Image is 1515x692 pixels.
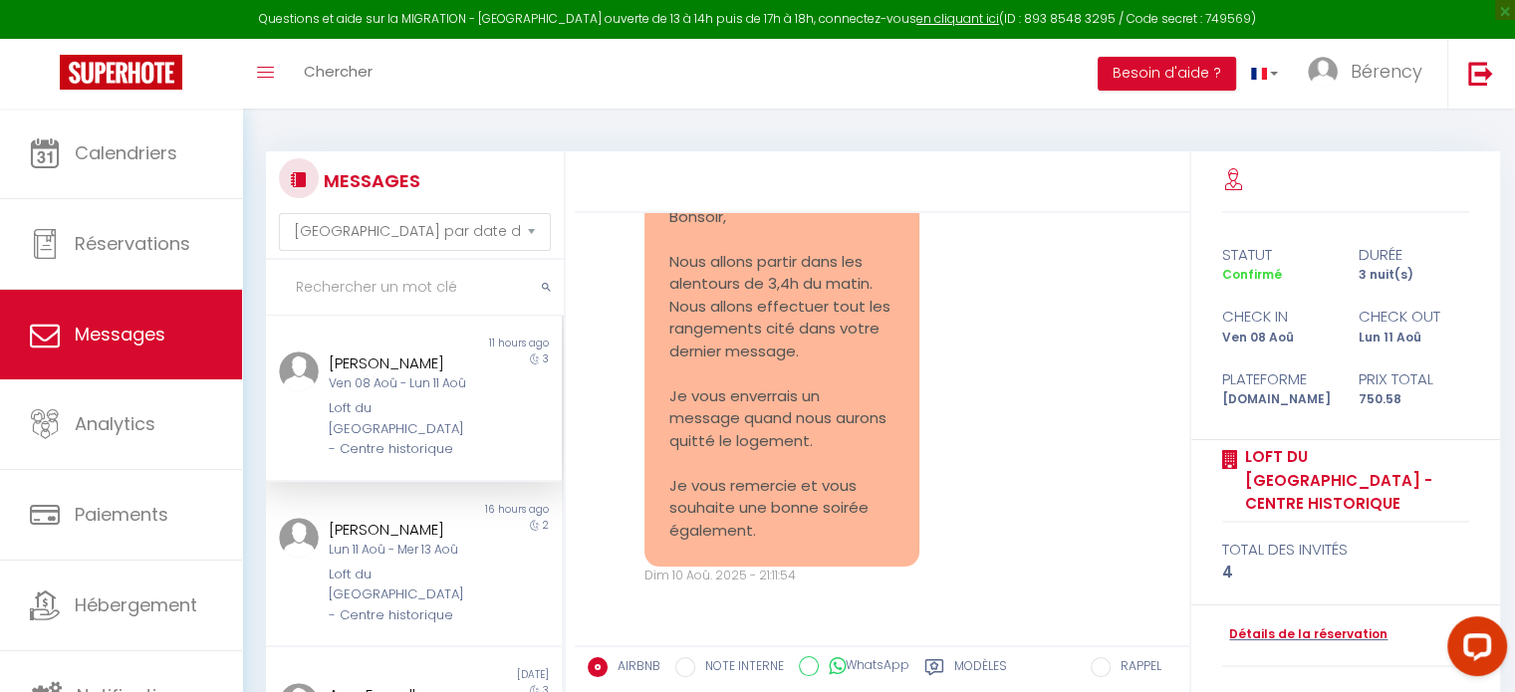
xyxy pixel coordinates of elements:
label: AIRBNB [608,657,660,679]
h3: MESSAGES [319,158,420,203]
img: Super Booking [60,55,182,90]
label: WhatsApp [819,656,909,678]
div: Prix total [1346,367,1482,391]
div: durée [1346,243,1482,267]
span: Calendriers [75,140,177,165]
div: total des invités [1222,538,1469,562]
a: ... Bérency [1293,39,1447,109]
div: Plateforme [1209,367,1346,391]
span: Paiements [75,502,168,527]
div: 4 [1222,561,1469,584]
div: statut [1209,243,1346,267]
img: ... [279,351,319,391]
a: Chercher [289,39,387,109]
span: Réservations [75,231,190,256]
div: 750.58 [1346,390,1482,409]
label: RAPPEL [1111,657,1161,679]
div: Lun 11 Aoû [1346,329,1482,347]
button: Besoin d'aide ? [1098,57,1236,91]
label: NOTE INTERNE [695,657,784,679]
div: [PERSON_NAME] [329,351,475,375]
img: ... [1308,57,1338,87]
div: Loft du [GEOGRAPHIC_DATA] - Centre historique [329,565,475,625]
img: logout [1468,61,1493,86]
a: Loft du [GEOGRAPHIC_DATA] - Centre historique [1238,445,1469,516]
div: check in [1209,305,1346,329]
pre: Bonsoir, Nous allons partir dans les alentours de 3,4h du matin. Nous allons effectuer tout les r... [669,206,894,543]
div: 11 hours ago [413,336,561,351]
span: Analytics [75,411,155,436]
div: [DATE] [413,667,561,683]
a: en cliquant ici [916,10,999,27]
div: Ven 08 Aoû - Lun 11 Aoû [329,374,475,393]
span: Bérency [1351,59,1422,84]
div: Ven 08 Aoû [1209,329,1346,347]
iframe: LiveChat chat widget [1431,608,1515,692]
div: [PERSON_NAME] [329,518,475,542]
span: Hébergement [75,592,197,617]
div: Loft du [GEOGRAPHIC_DATA] - Centre historique [329,398,475,459]
div: Dim 10 Aoû. 2025 - 21:11:54 [644,567,919,585]
div: check out [1346,305,1482,329]
span: Chercher [304,61,373,82]
span: 3 [543,351,549,366]
span: Messages [75,322,165,346]
div: [DOMAIN_NAME] [1209,390,1346,409]
label: Modèles [954,657,1007,682]
input: Rechercher un mot clé [266,260,564,316]
img: ... [279,518,319,558]
div: 16 hours ago [413,502,561,518]
a: Détails de la réservation [1222,625,1388,644]
div: 3 nuit(s) [1346,266,1482,285]
span: 2 [543,518,549,533]
span: Confirmé [1222,266,1282,283]
div: Lun 11 Aoû - Mer 13 Aoû [329,541,475,560]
